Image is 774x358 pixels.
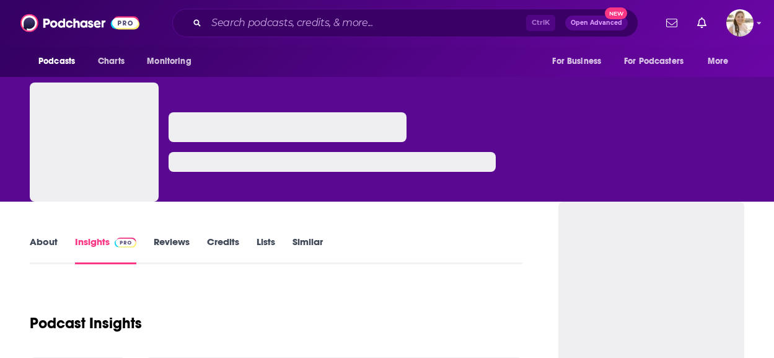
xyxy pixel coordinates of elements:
[206,13,526,33] input: Search podcasts, credits, & more...
[292,236,323,264] a: Similar
[138,50,207,73] button: open menu
[30,314,142,333] h1: Podcast Insights
[661,12,682,34] a: Show notifications dropdown
[172,9,638,37] div: Search podcasts, credits, & more...
[90,50,132,73] a: Charts
[526,15,555,31] span: Ctrl K
[692,12,711,34] a: Show notifications dropdown
[708,53,729,70] span: More
[616,50,701,73] button: open menu
[30,236,58,264] a: About
[726,9,754,37] img: User Profile
[726,9,754,37] button: Show profile menu
[565,16,628,30] button: Open AdvancedNew
[624,53,684,70] span: For Podcasters
[571,20,622,26] span: Open Advanced
[30,50,91,73] button: open menu
[552,53,601,70] span: For Business
[543,50,617,73] button: open menu
[257,236,275,264] a: Lists
[605,7,627,19] span: New
[98,53,125,70] span: Charts
[115,238,136,248] img: Podchaser Pro
[154,236,190,264] a: Reviews
[699,50,744,73] button: open menu
[75,236,136,264] a: InsightsPodchaser Pro
[38,53,75,70] span: Podcasts
[147,53,191,70] span: Monitoring
[207,236,239,264] a: Credits
[20,11,139,35] img: Podchaser - Follow, Share and Rate Podcasts
[726,9,754,37] span: Logged in as acquavie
